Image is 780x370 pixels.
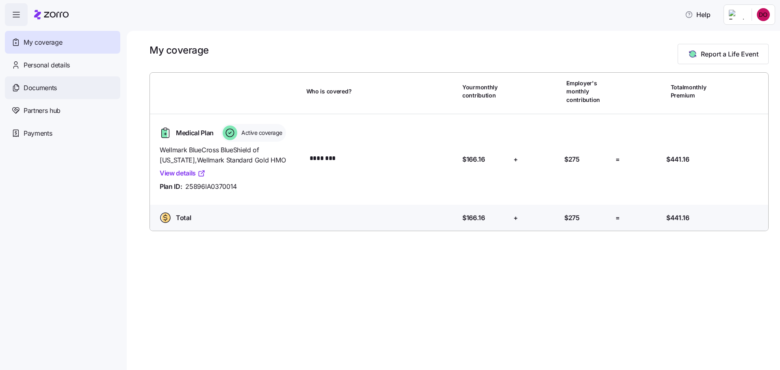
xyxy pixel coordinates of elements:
a: Partners hub [5,99,120,122]
span: $275 [564,213,580,223]
button: Help [678,6,717,23]
img: Employer logo [729,10,745,19]
span: Active coverage [239,129,282,137]
span: $166.16 [462,154,485,164]
span: Wellmark BlueCross BlueShield of [US_STATE] , Wellmark Standard Gold HMO [160,145,300,165]
span: Documents [24,83,57,93]
a: Documents [5,76,120,99]
span: Partners hub [24,106,61,116]
a: Personal details [5,54,120,76]
span: Plan ID: [160,182,182,192]
span: $275 [564,154,580,164]
span: Personal details [24,60,70,70]
button: Report a Life Event [678,44,769,64]
span: Payments [24,128,52,138]
span: Employer's monthly contribution [566,79,612,104]
img: 9753d02e1ca60c229b7df81c5df8ddcc [757,8,770,21]
a: Payments [5,122,120,145]
span: Total [176,213,191,223]
span: $166.16 [462,213,485,223]
span: 25896IA0370014 [185,182,237,192]
span: Report a Life Event [701,49,758,59]
span: Your monthly contribution [462,83,508,100]
h1: My coverage [149,44,209,56]
span: + [513,154,518,164]
span: Who is covered? [306,87,352,95]
span: $441.16 [666,154,689,164]
span: Help [685,10,711,19]
a: My coverage [5,31,120,54]
a: View details [160,168,206,178]
span: My coverage [24,37,62,48]
span: + [513,213,518,223]
span: = [615,213,620,223]
span: $441.16 [666,213,689,223]
span: = [615,154,620,164]
span: Medical Plan [176,128,214,138]
span: Total monthly Premium [671,83,716,100]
